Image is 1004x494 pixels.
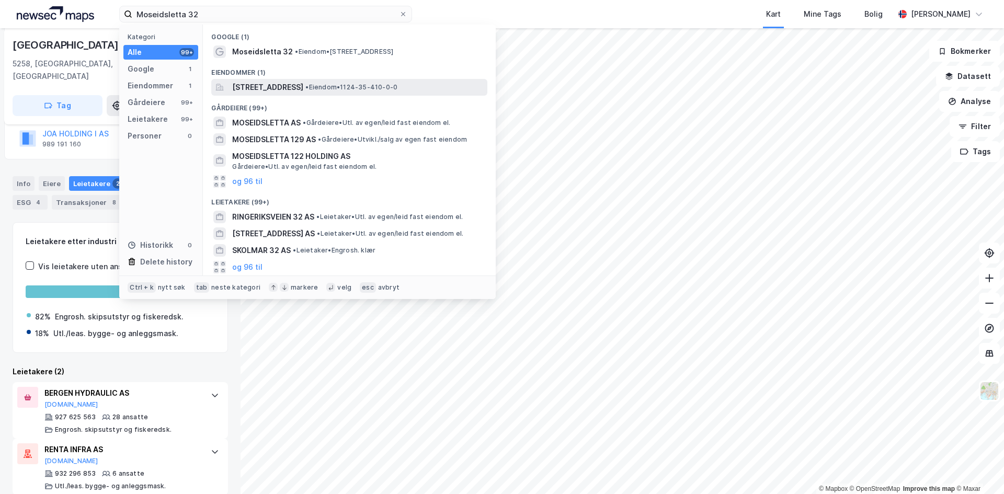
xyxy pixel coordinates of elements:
[303,119,450,127] span: Gårdeiere • Utl. av egen/leid fast eiendom el.
[52,195,123,210] div: Transaksjoner
[850,485,900,492] a: OpenStreetMap
[804,8,841,20] div: Mine Tags
[295,48,393,56] span: Eiendom • [STREET_ADDRESS]
[128,282,156,293] div: Ctrl + k
[203,190,496,209] div: Leietakere (99+)
[112,469,144,478] div: 6 ansatte
[109,197,119,208] div: 8
[303,119,306,127] span: •
[318,135,467,144] span: Gårdeiere • Utvikl./salg av egen fast eiendom
[128,33,198,41] div: Kategori
[179,98,194,107] div: 99+
[35,311,51,323] div: 82%
[232,81,303,94] span: [STREET_ADDRESS]
[132,6,399,22] input: Søk på adresse, matrikkel, gårdeiere, leietakere eller personer
[232,211,314,223] span: RINGERIKSVEIEN 32 AS
[293,246,375,255] span: Leietaker • Engrosh. klær
[186,65,194,73] div: 1
[42,140,81,148] div: 989 191 160
[317,229,320,237] span: •
[360,282,376,293] div: esc
[186,132,194,140] div: 0
[128,46,142,59] div: Alle
[979,381,999,401] img: Z
[33,197,43,208] div: 4
[939,91,1000,112] button: Analyse
[53,327,178,340] div: Utl./leas. bygge- og anleggsmask.
[39,176,65,191] div: Eiere
[318,135,321,143] span: •
[13,176,35,191] div: Info
[158,283,186,292] div: nytt søk
[337,283,351,292] div: velg
[179,48,194,56] div: 99+
[44,457,98,465] button: [DOMAIN_NAME]
[128,79,173,92] div: Eiendommer
[128,113,168,125] div: Leietakere
[952,444,1004,494] iframe: Chat Widget
[291,283,318,292] div: markere
[232,45,293,58] span: Moseidsletta 32
[305,83,309,91] span: •
[819,485,848,492] a: Mapbox
[305,83,397,91] span: Eiendom • 1124-35-410-0-0
[55,311,184,323] div: Engrosh. skipsutstyr og fiskeredsk.
[55,426,172,434] div: Engrosh. skipsutstyr og fiskeredsk.
[911,8,971,20] div: [PERSON_NAME]
[211,283,260,292] div: neste kategori
[112,178,123,189] div: 2
[232,227,315,240] span: [STREET_ADDRESS] AS
[44,400,98,409] button: [DOMAIN_NAME]
[44,443,200,456] div: RENTA INFRA AS
[936,66,1000,87] button: Datasett
[13,365,228,378] div: Leietakere (2)
[55,469,96,478] div: 932 296 853
[929,41,1000,62] button: Bokmerker
[128,96,165,109] div: Gårdeiere
[293,246,296,254] span: •
[232,244,291,257] span: SKOLMAR 32 AS
[35,327,49,340] div: 18%
[128,239,173,251] div: Historikk
[186,82,194,90] div: 1
[69,176,127,191] div: Leietakere
[13,95,102,116] button: Tag
[17,6,94,22] img: logo.a4113a55bc3d86da70a041830d287a7e.svg
[128,130,162,142] div: Personer
[295,48,298,55] span: •
[55,413,96,421] div: 927 625 563
[317,229,463,238] span: Leietaker • Utl. av egen/leid fast eiendom el.
[951,141,1000,162] button: Tags
[203,25,496,43] div: Google (1)
[232,261,263,273] button: og 96 til
[203,96,496,114] div: Gårdeiere (99+)
[766,8,781,20] div: Kart
[26,235,215,248] div: Leietakere etter industri
[232,117,301,129] span: MOSEIDSLETTA AS
[13,58,145,83] div: 5258, [GEOGRAPHIC_DATA], [GEOGRAPHIC_DATA]
[44,387,200,399] div: BERGEN HYDRAULIC AS
[232,150,483,163] span: MOSEIDSLETTA 122 HOLDING AS
[186,241,194,249] div: 0
[55,482,166,490] div: Utl./leas. bygge- og anleggsmask.
[232,175,263,188] button: og 96 til
[13,195,48,210] div: ESG
[112,413,148,421] div: 28 ansatte
[38,260,138,273] div: Vis leietakere uten ansatte
[194,282,210,293] div: tab
[203,60,496,79] div: Eiendommer (1)
[316,213,463,221] span: Leietaker • Utl. av egen/leid fast eiendom el.
[950,116,1000,137] button: Filter
[140,256,192,268] div: Delete history
[179,115,194,123] div: 99+
[378,283,400,292] div: avbryt
[864,8,883,20] div: Bolig
[316,213,320,221] span: •
[128,63,154,75] div: Google
[232,133,316,146] span: MOSEIDSLETTA 129 AS
[232,163,376,171] span: Gårdeiere • Utl. av egen/leid fast eiendom el.
[903,485,955,492] a: Improve this map
[13,37,136,53] div: [GEOGRAPHIC_DATA] 49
